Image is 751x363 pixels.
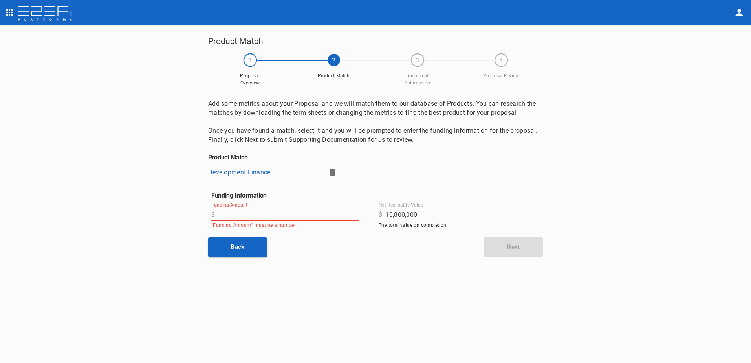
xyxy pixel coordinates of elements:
[208,99,543,144] p: Add some metrics about your Proposal and we will match them to our database of Products. You can ...
[211,192,543,199] h6: Funding Information
[211,210,215,219] p: $
[379,210,382,219] p: $
[208,237,267,257] button: Back
[208,169,271,176] a: Development Finance
[231,73,270,86] span: Proposal Overview
[208,154,248,161] h6: Product Match
[379,222,526,228] p: The total value on completion
[398,73,437,86] span: Document Submission
[314,73,354,79] span: Product Match
[211,222,359,228] p: "Funding Amount" must be a number
[482,73,521,79] span: Proposal Review
[379,202,423,208] label: Net Realisable Value
[211,202,247,208] label: Funding Amount
[208,35,543,48] h5: Product Match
